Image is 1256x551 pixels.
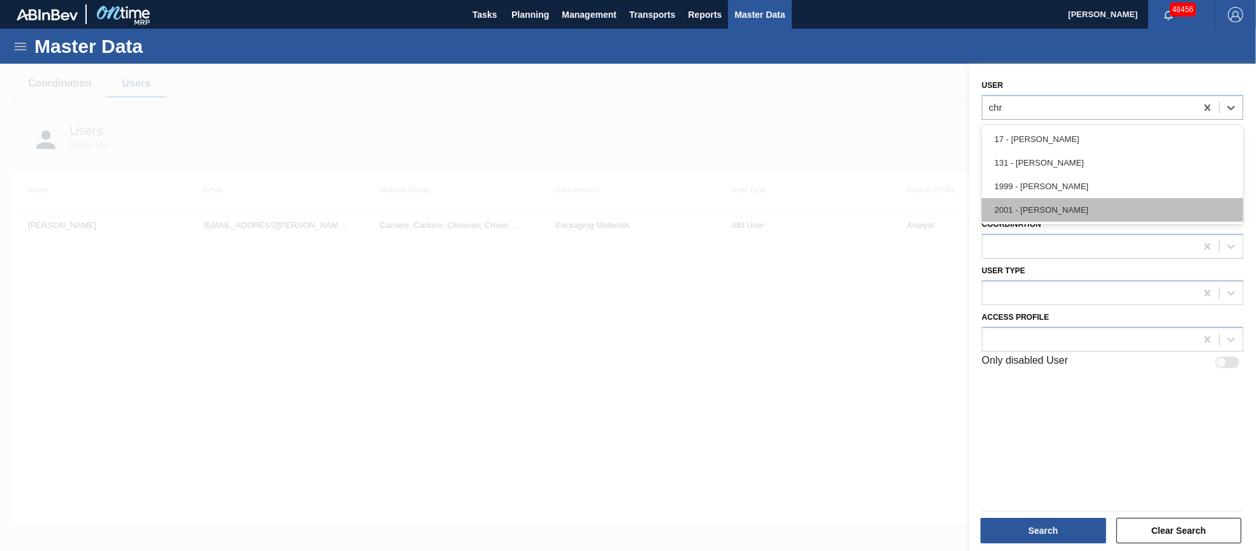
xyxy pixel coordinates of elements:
label: Only disabled User [982,355,1068,370]
div: 17 - [PERSON_NAME] [982,127,1243,151]
div: 1999 - [PERSON_NAME] [982,175,1243,198]
span: 48456 [1170,3,1196,17]
span: Planning [511,7,549,22]
label: Coordination [982,220,1041,229]
img: Logout [1228,7,1243,22]
span: Management [562,7,617,22]
label: Access Profile [982,313,1049,322]
label: User [982,81,1003,90]
label: User Type [982,266,1025,275]
span: Tasks [471,7,499,22]
span: Transports [629,7,675,22]
button: Notifications [1148,6,1189,24]
div: 131 - [PERSON_NAME] [982,151,1243,175]
button: Clear Search [1116,518,1242,543]
button: Search [981,518,1106,543]
div: 2001 - [PERSON_NAME] [982,198,1243,222]
span: Master Data [734,7,785,22]
span: Reports [688,7,722,22]
img: TNhmsLtSVTkK8tSr43FrP2fwEKptu5GPRR3wAAAABJRU5ErkJggg== [17,9,78,20]
h1: Master Data [34,39,261,54]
